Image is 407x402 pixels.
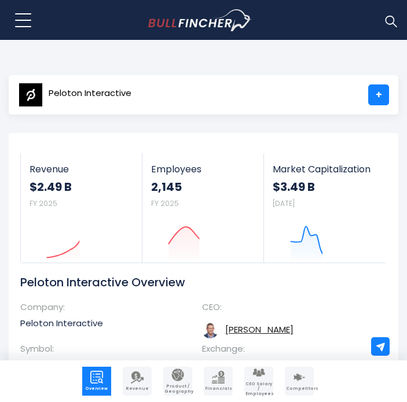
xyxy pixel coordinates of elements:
[202,359,370,379] td: NASDAQ
[49,88,131,98] span: Peloton Interactive
[30,179,133,194] strong: $2.49 B
[20,359,188,379] td: PTON
[83,386,110,391] span: Overview
[202,343,266,359] th: Exchange:
[225,323,294,335] a: ceo
[148,9,252,31] img: Bullfincher logo
[20,343,84,359] th: Symbol:
[20,318,188,334] td: Peloton Interactive
[205,386,232,391] span: Financials
[273,179,377,194] strong: $3.49 B
[264,153,386,263] a: Market Capitalization $3.49 B [DATE]
[245,382,272,396] span: CEO Salary / Employees
[19,83,43,107] img: PTON logo
[244,367,273,396] a: Company Employees
[30,198,57,208] small: FY 2025
[142,153,263,263] a: Employees 2,145 FY 2025
[368,84,389,105] a: +
[21,153,142,263] a: Revenue $2.49 B FY 2025
[151,164,255,175] span: Employees
[30,164,133,175] span: Revenue
[286,386,313,391] span: Competitors
[82,367,111,396] a: Company Overview
[273,198,295,208] small: [DATE]
[124,386,151,391] span: Revenue
[285,367,314,396] a: Company Competitors
[163,367,192,396] a: Company Product/Geography
[18,84,132,105] a: Peloton Interactive
[164,384,191,394] span: Product / Geography
[123,367,152,396] a: Company Revenue
[151,198,179,208] small: FY 2025
[202,322,218,338] img: peter-stern.jpg
[202,301,266,318] th: CEO:
[204,367,233,396] a: Company Financials
[151,179,255,194] strong: 2,145
[148,9,273,31] a: Go to homepage
[273,164,377,175] span: Market Capitalization
[20,275,369,290] h1: Peloton Interactive Overview
[20,301,84,318] th: Company:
